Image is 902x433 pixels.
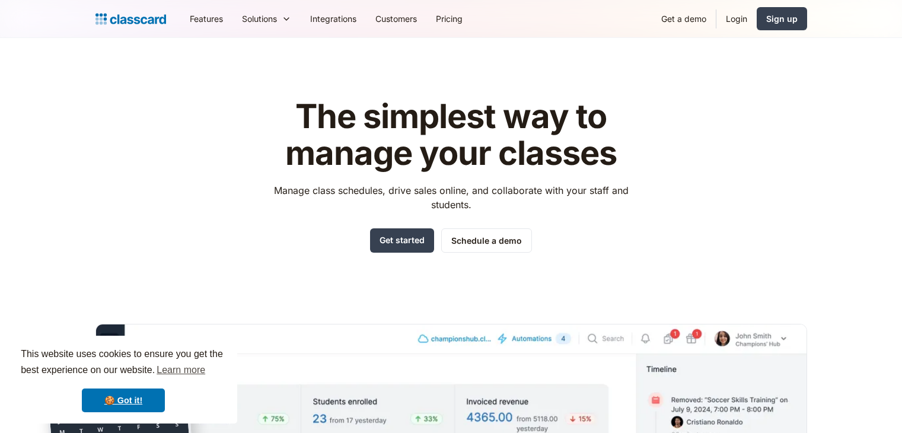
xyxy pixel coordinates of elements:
[21,347,226,379] span: This website uses cookies to ensure you get the best experience on our website.
[263,183,639,212] p: Manage class schedules, drive sales online, and collaborate with your staff and students.
[9,336,237,424] div: cookieconsent
[766,12,798,25] div: Sign up
[82,389,165,412] a: dismiss cookie message
[95,11,166,27] a: Logo
[370,228,434,253] a: Get started
[301,5,366,32] a: Integrations
[155,361,207,379] a: learn more about cookies
[652,5,716,32] a: Get a demo
[242,12,277,25] div: Solutions
[441,228,532,253] a: Schedule a demo
[180,5,232,32] a: Features
[716,5,757,32] a: Login
[232,5,301,32] div: Solutions
[366,5,426,32] a: Customers
[426,5,472,32] a: Pricing
[757,7,807,30] a: Sign up
[263,98,639,171] h1: The simplest way to manage your classes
